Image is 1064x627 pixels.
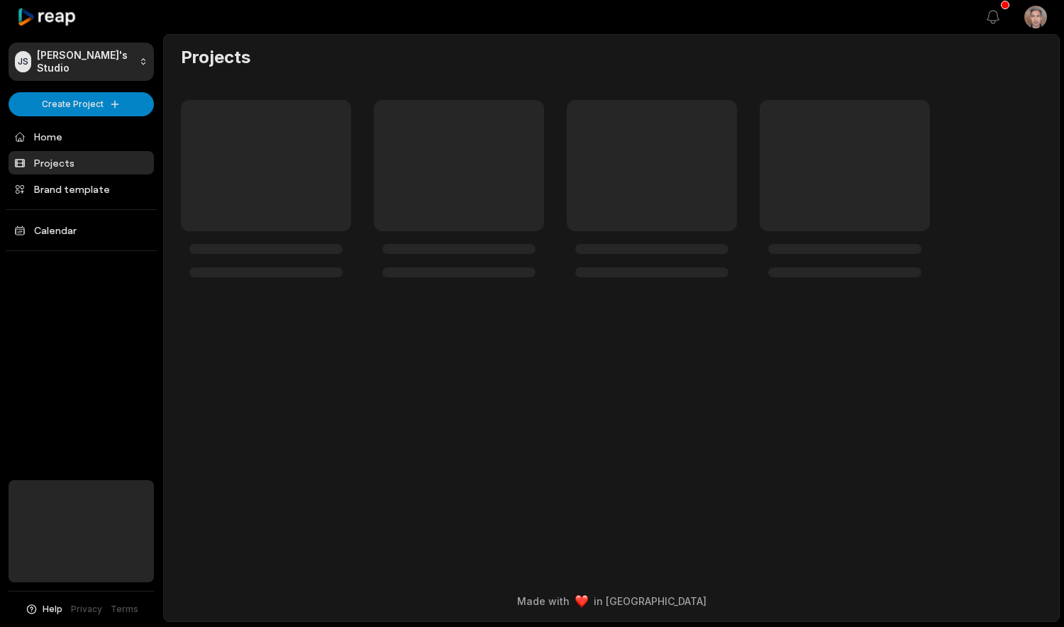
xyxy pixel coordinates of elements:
[575,595,588,608] img: heart emoji
[177,594,1046,609] div: Made with in [GEOGRAPHIC_DATA]
[71,603,102,616] a: Privacy
[181,46,250,69] h2: Projects
[15,51,31,72] div: JS
[9,92,154,116] button: Create Project
[43,603,62,616] span: Help
[111,603,138,616] a: Terms
[9,218,154,242] a: Calendar
[9,151,154,174] a: Projects
[37,49,133,74] p: [PERSON_NAME]'s Studio
[25,603,62,616] button: Help
[9,125,154,148] a: Home
[9,177,154,201] a: Brand template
